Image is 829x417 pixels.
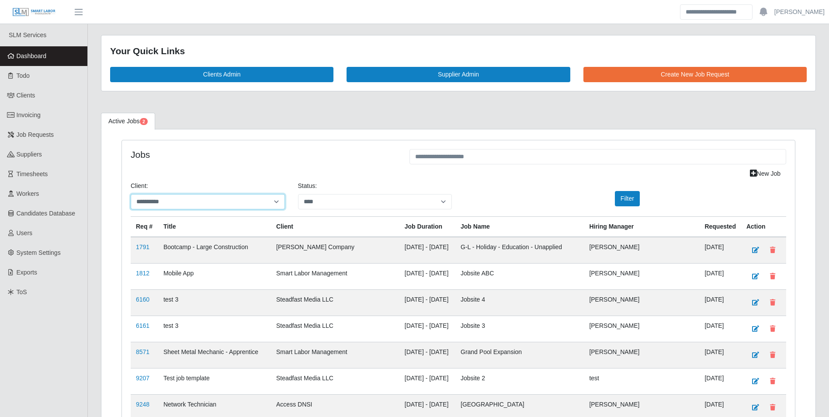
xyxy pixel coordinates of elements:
[699,368,741,394] td: [DATE]
[9,31,46,38] span: SLM Services
[399,216,455,237] th: Job Duration
[399,316,455,342] td: [DATE] - [DATE]
[17,131,54,138] span: Job Requests
[131,216,158,237] th: Req #
[158,342,271,368] td: Sheet Metal Mechanic - Apprentice
[615,191,640,206] button: Filter
[455,289,584,316] td: Jobsite 4
[131,181,148,191] label: Client:
[399,289,455,316] td: [DATE] - [DATE]
[584,368,699,394] td: test
[136,375,149,382] a: 9207
[158,316,271,342] td: test 3
[699,237,741,264] td: [DATE]
[136,348,149,355] a: 8571
[584,263,699,289] td: [PERSON_NAME]
[101,113,155,130] a: Active Jobs
[136,243,149,250] a: 1791
[136,270,149,277] a: 1812
[699,342,741,368] td: [DATE]
[17,210,76,217] span: Candidates Database
[136,296,149,303] a: 6160
[140,118,148,125] span: Pending Jobs
[699,216,741,237] th: Requested
[158,216,271,237] th: Title
[455,342,584,368] td: Grand Pool Expansion
[17,288,27,295] span: ToS
[17,170,48,177] span: Timesheets
[17,190,39,197] span: Workers
[699,289,741,316] td: [DATE]
[399,263,455,289] td: [DATE] - [DATE]
[455,237,584,264] td: G-L - Holiday - Education - Unapplied
[271,263,399,289] td: Smart Labor Management
[399,342,455,368] td: [DATE] - [DATE]
[271,289,399,316] td: Steadfast Media LLC
[741,216,786,237] th: Action
[110,44,807,58] div: Your Quick Links
[399,237,455,264] td: [DATE] - [DATE]
[136,401,149,408] a: 9248
[158,263,271,289] td: Mobile App
[17,249,61,256] span: System Settings
[136,322,149,329] a: 6161
[158,289,271,316] td: test 3
[455,368,584,394] td: Jobsite 2
[584,316,699,342] td: [PERSON_NAME]
[584,289,699,316] td: [PERSON_NAME]
[583,67,807,82] a: Create New Job Request
[271,237,399,264] td: [PERSON_NAME] Company
[271,342,399,368] td: Smart Labor Management
[17,72,30,79] span: Todo
[584,237,699,264] td: [PERSON_NAME]
[584,342,699,368] td: [PERSON_NAME]
[12,7,56,17] img: SLM Logo
[347,67,570,82] a: Supplier Admin
[17,52,47,59] span: Dashboard
[158,237,271,264] td: Bootcamp - Large Construction
[699,263,741,289] td: [DATE]
[399,368,455,394] td: [DATE] - [DATE]
[699,316,741,342] td: [DATE]
[774,7,825,17] a: [PERSON_NAME]
[17,269,37,276] span: Exports
[131,149,396,160] h4: Jobs
[271,368,399,394] td: Steadfast Media LLC
[271,316,399,342] td: Steadfast Media LLC
[158,368,271,394] td: Test job template
[271,216,399,237] th: Client
[584,216,699,237] th: Hiring Manager
[744,166,786,181] a: New Job
[455,263,584,289] td: Jobsite ABC
[110,67,333,82] a: Clients Admin
[298,181,317,191] label: Status:
[680,4,753,20] input: Search
[17,151,42,158] span: Suppliers
[17,229,33,236] span: Users
[455,316,584,342] td: Jobsite 3
[455,216,584,237] th: Job Name
[17,111,41,118] span: Invoicing
[17,92,35,99] span: Clients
